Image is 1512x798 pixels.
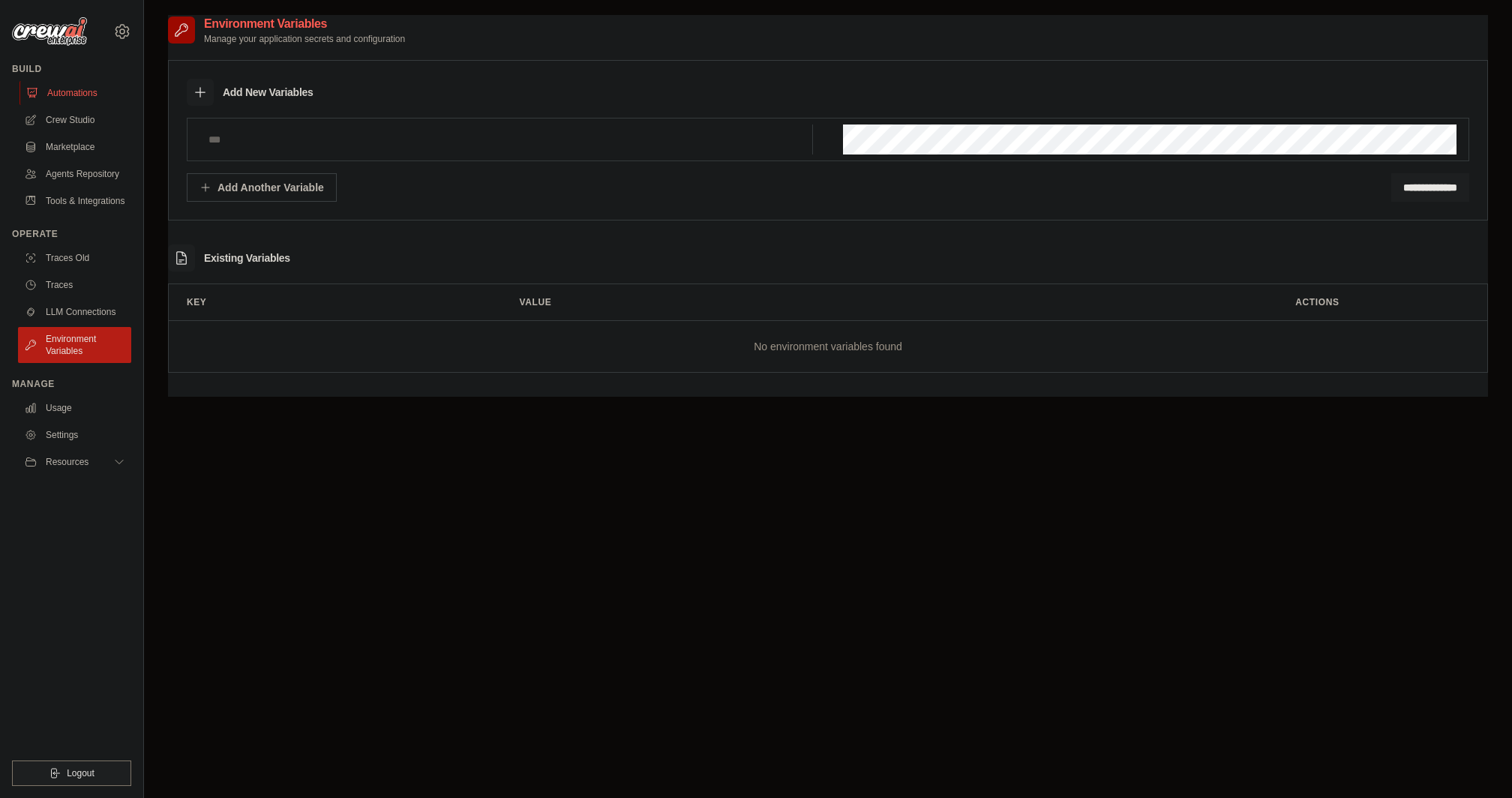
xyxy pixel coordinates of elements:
[204,15,405,33] h2: Environment Variables
[502,284,1266,320] th: Value
[18,300,131,324] a: LLM Connections
[169,284,490,320] th: Key
[12,17,87,46] img: Logo
[12,228,131,240] div: Operate
[1277,284,1487,320] th: Actions
[187,173,337,202] button: Add Another Variable
[223,85,313,100] h3: Add New Variables
[12,760,131,786] button: Logout
[18,327,131,363] a: Environment Variables
[204,33,405,45] p: Manage your application secrets and configuration
[18,162,131,186] a: Agents Repository
[18,450,131,474] button: Resources
[169,321,1487,373] td: No environment variables found
[18,135,131,159] a: Marketplace
[18,396,131,420] a: Usage
[46,456,88,468] span: Resources
[18,189,131,213] a: Tools & Integrations
[67,767,94,779] span: Logout
[19,81,133,105] a: Automations
[12,63,131,75] div: Build
[18,108,131,132] a: Crew Studio
[204,250,290,265] h3: Existing Variables
[18,273,131,297] a: Traces
[199,180,324,195] div: Add Another Variable
[18,246,131,270] a: Traces Old
[18,423,131,447] a: Settings
[12,378,131,390] div: Manage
